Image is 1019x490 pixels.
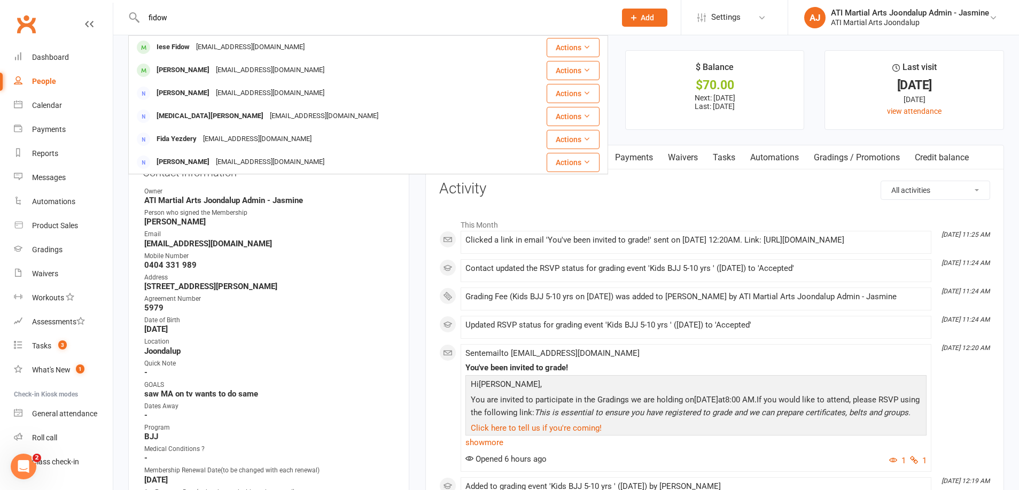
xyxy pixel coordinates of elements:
a: Product Sales [14,214,113,238]
div: Contact updated the RSVP status for grading event 'Kids BJJ 5-10 yrs ' ([DATE]) to 'Accepted' [465,264,927,273]
div: ATI Martial Arts Joondalup [831,18,989,27]
div: Roll call [32,433,57,442]
a: view attendance [887,107,942,115]
span: [PERSON_NAME] [479,379,540,389]
i: [DATE] 11:24 AM [942,316,990,323]
a: Tasks [705,145,743,170]
a: show more [465,435,927,450]
div: [EMAIL_ADDRESS][DOMAIN_NAME] [193,40,308,55]
span: Settings [711,5,741,29]
div: Clicked a link in email 'You've been invited to grade!' sent on [DATE] 12:20AM. Link: [URL][DOMAI... [465,236,927,245]
div: [PERSON_NAME] [153,85,213,101]
span: This is essential to ensure you have registered to grade and we can prepare certificates, belts a... [534,408,911,417]
div: Grading Fee (Kids BJJ 5-10 yrs on [DATE]) was added to [PERSON_NAME] by ATI Martial Arts Joondalu... [465,292,927,301]
div: Class check-in [32,457,79,466]
button: Actions [547,38,600,57]
button: Actions [547,153,600,172]
div: Mobile Number [144,251,395,261]
div: $ Balance [696,60,734,80]
a: Payments [14,118,113,142]
span: 3 [58,340,67,349]
div: [PERSON_NAME] [153,63,213,78]
a: Dashboard [14,45,113,69]
a: Click here to tell us if you're coming! [471,423,602,433]
span: at [718,395,725,405]
strong: [DATE] [144,324,395,334]
a: Assessments [14,310,113,334]
div: Dates Away [144,401,395,411]
button: Actions [547,107,600,126]
span: 1 [76,364,84,374]
div: You've been invited to grade! [465,363,927,372]
a: Tasks 3 [14,334,113,358]
a: Waivers [660,145,705,170]
a: People [14,69,113,94]
input: Search... [141,10,608,25]
a: Calendar [14,94,113,118]
div: Program [144,423,395,433]
strong: - [144,453,395,463]
button: 1 [910,454,927,467]
div: Last visit [892,60,937,80]
i: [DATE] 11:25 AM [942,231,990,238]
div: [DATE] [835,80,994,91]
div: Date of Birth [144,315,395,325]
a: Clubworx [13,11,40,37]
div: Updated RSVP status for grading event 'Kids BJJ 5-10 yrs ' ([DATE]) to 'Accepted' [465,321,927,330]
div: [EMAIL_ADDRESS][DOMAIN_NAME] [213,154,328,170]
a: Reports [14,142,113,166]
div: GOALS [144,380,395,390]
div: ATI Martial Arts Joondalup Admin - Jasmine [831,8,989,18]
div: Payments [32,125,66,134]
div: [EMAIL_ADDRESS][DOMAIN_NAME] [200,131,315,147]
a: Class kiosk mode [14,450,113,474]
div: Dashboard [32,53,69,61]
span: 8:00 AM [725,395,754,405]
button: Actions [547,84,600,103]
div: Gradings [32,245,63,254]
button: Add [622,9,667,27]
a: Gradings / Promotions [806,145,907,170]
strong: 0404 331 989 [144,260,395,270]
div: Product Sales [32,221,78,230]
a: General attendance kiosk mode [14,402,113,426]
div: Location [144,337,395,347]
i: [DATE] 12:20 AM [942,344,990,352]
div: [EMAIL_ADDRESS][DOMAIN_NAME] [213,85,328,101]
span: [DATE] [694,395,718,405]
div: What's New [32,365,71,374]
strong: - [144,368,395,377]
a: Automations [14,190,113,214]
span: Add [641,13,654,22]
span: 2 [33,454,41,462]
li: This Month [439,214,990,231]
i: [DATE] 11:24 AM [942,287,990,295]
a: Messages [14,166,113,190]
strong: 5979 [144,303,395,313]
a: What's New1 [14,358,113,382]
div: Quick Note [144,359,395,369]
div: $70.00 [635,80,795,91]
div: Messages [32,173,66,182]
div: Owner [144,186,395,197]
p: Next: [DATE] Last: [DATE] [635,94,795,111]
a: Waivers [14,262,113,286]
div: Tasks [32,341,51,350]
div: [EMAIL_ADDRESS][DOMAIN_NAME] [267,108,382,124]
a: Gradings [14,238,113,262]
span: Sent email to [EMAIL_ADDRESS][DOMAIN_NAME] [465,348,640,358]
div: [EMAIL_ADDRESS][DOMAIN_NAME] [213,63,328,78]
button: 1 [889,454,906,467]
div: Email [144,229,395,239]
strong: [EMAIL_ADDRESS][DOMAIN_NAME] [144,239,395,248]
div: [MEDICAL_DATA][PERSON_NAME] [153,108,267,124]
div: Fida Yezdery [153,131,200,147]
span: Hi [471,379,479,389]
strong: BJJ [144,432,395,441]
div: Workouts [32,293,64,302]
div: Automations [32,197,75,206]
div: Person who signed the Membership [144,208,395,218]
a: Payments [608,145,660,170]
strong: [DATE] [144,475,395,485]
div: [DATE] [835,94,994,105]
